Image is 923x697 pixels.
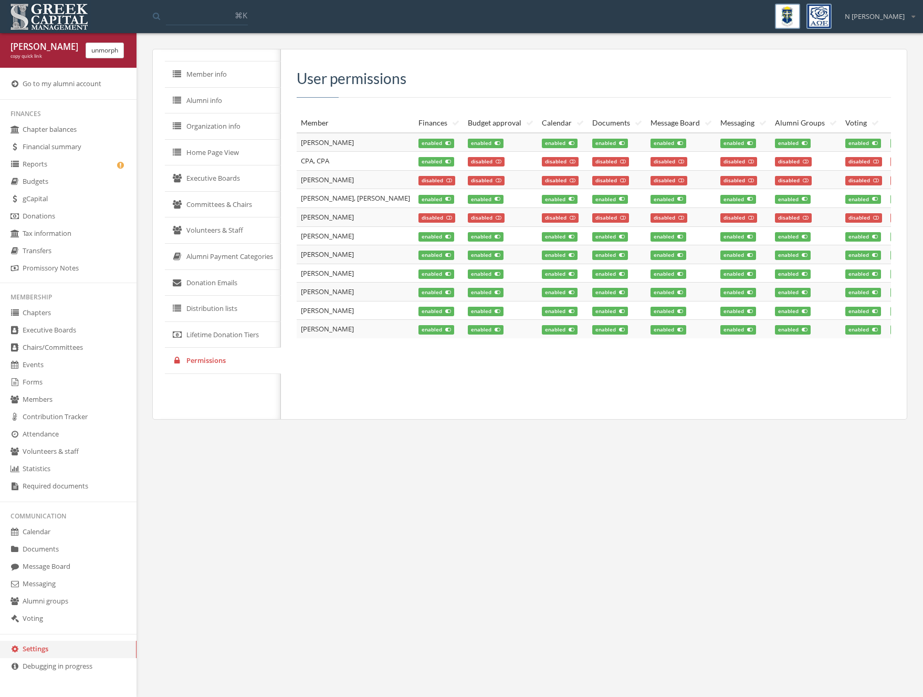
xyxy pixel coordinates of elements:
[845,251,881,260] span: enabled
[165,296,281,322] a: Distribution lists
[418,269,454,279] span: enabled
[418,232,454,242] span: enabled
[592,251,628,260] span: enabled
[646,113,716,133] th: Message Board
[297,283,414,301] td: [PERSON_NAME]
[592,288,628,297] span: enabled
[845,12,905,22] span: N [PERSON_NAME]
[720,195,756,204] span: enabled
[418,195,454,204] span: enabled
[414,113,464,133] th: Finances
[775,232,811,242] span: enabled
[542,232,578,242] span: enabled
[651,269,686,279] span: enabled
[841,113,886,133] th: Voting
[542,213,579,223] span: disabled
[592,157,629,167] span: disabled
[165,165,281,192] a: Executive Boards
[165,322,281,348] a: Lifetime Donation Tiers
[165,140,281,166] a: Home Page View
[592,213,629,223] span: disabled
[418,157,454,167] span: enabled
[775,251,811,260] span: enabled
[165,270,281,296] a: Donation Emails
[775,325,811,335] span: enabled
[297,113,414,133] th: Member
[165,113,281,140] a: Organization info
[418,325,454,335] span: enabled
[720,325,756,335] span: enabled
[418,213,455,223] span: disabled
[651,176,687,185] span: disabled
[775,213,812,223] span: disabled
[468,288,504,297] span: enabled
[464,113,538,133] th: Budget approval
[165,217,281,244] a: Volunteers & Staff
[165,192,281,218] a: Committees & Chairs
[592,139,628,148] span: enabled
[720,157,757,167] span: disabled
[418,307,454,316] span: enabled
[542,251,578,260] span: enabled
[297,170,414,189] td: [PERSON_NAME]
[297,189,414,208] td: [PERSON_NAME], [PERSON_NAME]
[651,139,686,148] span: enabled
[468,251,504,260] span: enabled
[775,176,812,185] span: disabled
[845,157,882,167] span: disabled
[845,288,881,297] span: enabled
[297,152,414,171] td: CPA, CPA
[592,176,629,185] span: disabled
[542,139,578,148] span: enabled
[86,43,124,58] button: unmorph
[165,61,281,88] a: Member info
[651,213,687,223] span: disabled
[845,325,881,335] span: enabled
[418,288,454,297] span: enabled
[775,157,812,167] span: disabled
[845,176,882,185] span: disabled
[845,307,881,316] span: enabled
[418,139,454,148] span: enabled
[592,325,628,335] span: enabled
[720,139,756,148] span: enabled
[651,325,686,335] span: enabled
[651,251,686,260] span: enabled
[542,176,579,185] span: disabled
[468,176,505,185] span: disabled
[468,232,504,242] span: enabled
[592,307,628,316] span: enabled
[845,139,881,148] span: enabled
[165,88,281,114] a: Alumni info
[592,269,628,279] span: enabled
[651,195,686,204] span: enabled
[720,213,757,223] span: disabled
[297,226,414,245] td: [PERSON_NAME]
[165,244,281,270] a: Alumni Payment Categories
[542,307,578,316] span: enabled
[11,53,78,60] div: copy quick link
[592,232,628,242] span: enabled
[297,70,891,87] h3: User permissions
[297,320,414,338] td: [PERSON_NAME]
[720,269,756,279] span: enabled
[845,232,881,242] span: enabled
[297,208,414,227] td: [PERSON_NAME]
[542,195,578,204] span: enabled
[468,269,504,279] span: enabled
[468,325,504,335] span: enabled
[418,251,454,260] span: enabled
[588,113,646,133] th: Documents
[720,251,756,260] span: enabled
[716,113,771,133] th: Messaging
[651,307,686,316] span: enabled
[775,195,811,204] span: enabled
[468,195,504,204] span: enabled
[775,288,811,297] span: enabled
[720,307,756,316] span: enabled
[297,245,414,264] td: [PERSON_NAME]
[297,301,414,320] td: [PERSON_NAME]
[651,288,686,297] span: enabled
[592,195,628,204] span: enabled
[297,133,414,152] td: [PERSON_NAME]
